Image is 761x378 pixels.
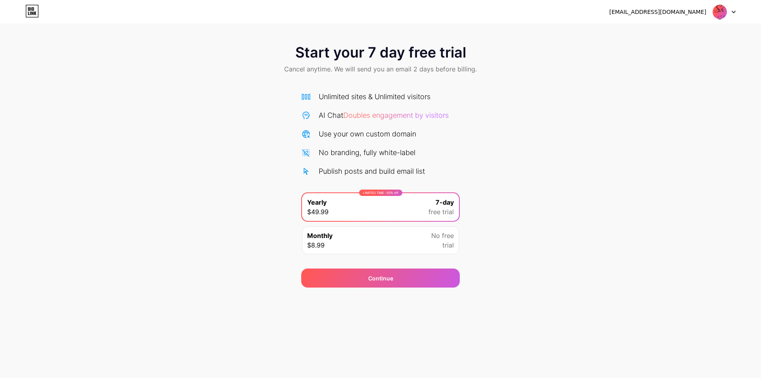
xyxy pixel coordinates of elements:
[436,198,454,207] span: 7-day
[712,4,727,19] img: silkappeal
[295,44,466,60] span: Start your 7 day free trial
[307,198,327,207] span: Yearly
[431,231,454,240] span: No free
[319,147,415,158] div: No branding, fully white-label
[307,207,329,217] span: $49.99
[284,64,477,74] span: Cancel anytime. We will send you an email 2 days before billing.
[442,240,454,250] span: trial
[359,190,402,196] div: LIMITED TIME : 50% off
[319,166,425,177] div: Publish posts and build email list
[307,240,325,250] span: $8.99
[319,91,430,102] div: Unlimited sites & Unlimited visitors
[343,111,449,119] span: Doubles engagement by visitors
[428,207,454,217] span: free trial
[319,110,449,121] div: AI Chat
[609,8,706,16] div: [EMAIL_ADDRESS][DOMAIN_NAME]
[319,129,416,139] div: Use your own custom domain
[368,274,393,282] span: Continue
[307,231,333,240] span: Monthly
